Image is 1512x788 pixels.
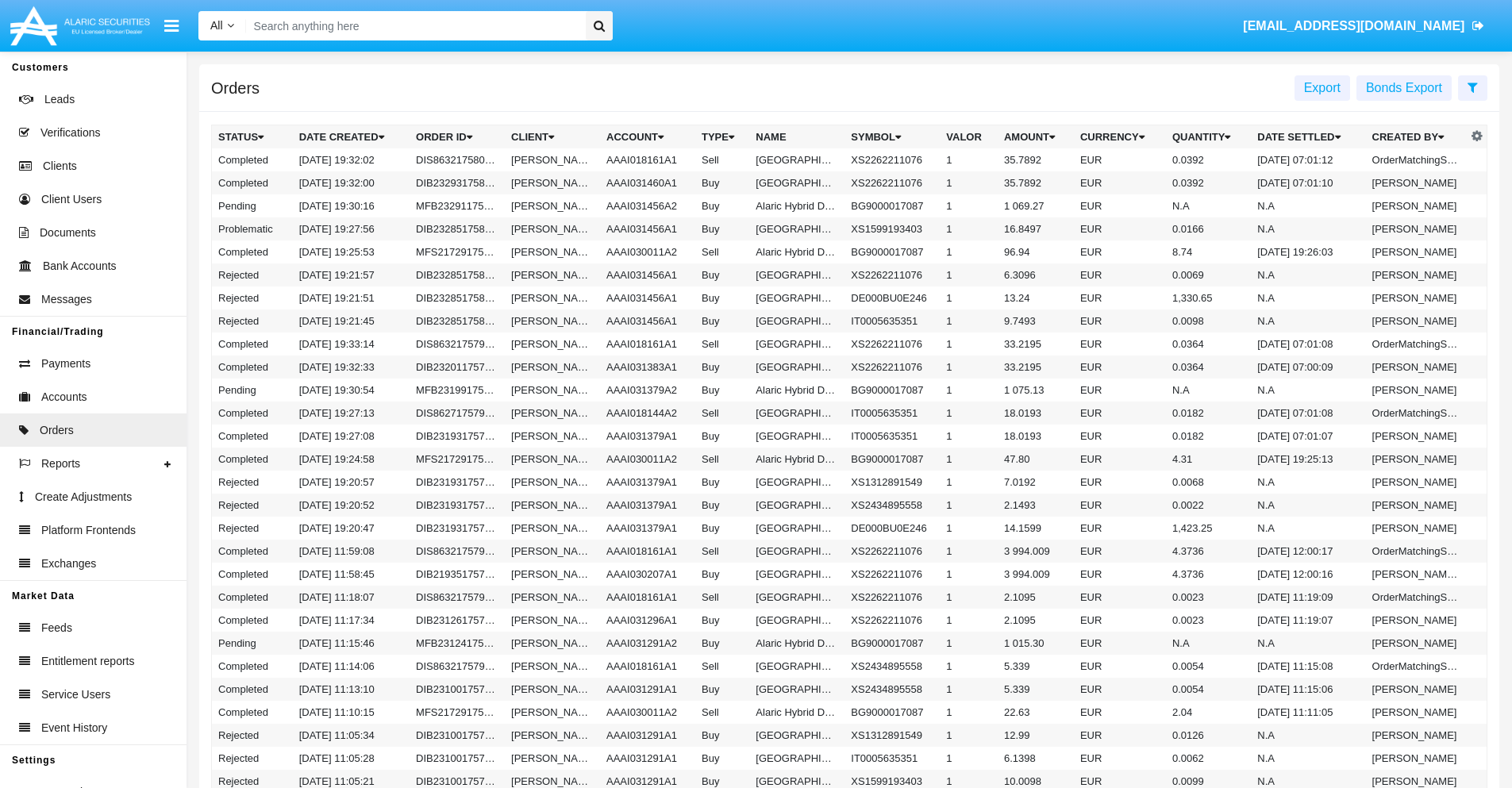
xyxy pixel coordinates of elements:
[293,448,410,471] td: [DATE] 19:24:58
[410,540,505,563] td: DIS86321757937548405
[749,517,844,540] td: [GEOGRAPHIC_DATA] - [DATE]
[293,217,410,240] td: [DATE] 19:27:56
[940,309,998,332] td: 1
[505,171,600,194] td: [PERSON_NAME]
[211,82,260,94] h5: Orders
[1366,425,1468,448] td: [PERSON_NAME]
[212,125,293,149] th: Status
[1166,402,1251,425] td: 0.0182
[1251,494,1365,517] td: N.A
[35,489,132,505] span: Create Adjustments
[1366,217,1468,240] td: [PERSON_NAME]
[998,517,1074,540] td: 14.1599
[41,686,110,703] span: Service Users
[212,332,293,356] td: Completed
[940,494,998,517] td: 1
[1366,379,1468,402] td: [PERSON_NAME]
[1166,471,1251,494] td: 0.0068
[844,309,940,332] td: IT0005635351
[1074,379,1166,402] td: EUR
[505,194,600,217] td: [PERSON_NAME]
[212,425,293,448] td: Completed
[40,125,100,141] span: Verifications
[749,217,844,240] td: [GEOGRAPHIC_DATA] - [DATE]
[940,263,998,286] td: 1
[505,240,600,263] td: [PERSON_NAME]
[940,425,998,448] td: 1
[600,309,695,332] td: AAAI031456A1
[695,286,749,309] td: Buy
[1366,356,1468,379] td: [PERSON_NAME]
[749,332,844,356] td: [GEOGRAPHIC_DATA] - [DATE]
[43,158,77,175] span: Clients
[1366,286,1468,309] td: [PERSON_NAME]
[600,356,695,379] td: AAAI031383A1
[41,191,102,208] span: Client Users
[410,517,505,540] td: DIB231931757964047939
[1356,75,1452,101] button: Bonds Export
[1074,171,1166,194] td: EUR
[695,402,749,425] td: Sell
[695,356,749,379] td: Buy
[940,286,998,309] td: 1
[293,332,410,356] td: [DATE] 19:33:14
[1074,194,1166,217] td: EUR
[1074,402,1166,425] td: EUR
[998,171,1074,194] td: 35.7892
[41,389,87,406] span: Accounts
[293,563,410,586] td: [DATE] 11:58:45
[749,379,844,402] td: Alaric Hybrid Deposit Fund
[844,263,940,286] td: XS2262211076
[844,448,940,471] td: BG9000017087
[695,171,749,194] td: Buy
[998,309,1074,332] td: 9.7493
[1251,356,1365,379] td: [DATE] 07:00:09
[600,194,695,217] td: AAAI031456A2
[844,194,940,217] td: BG9000017087
[1366,240,1468,263] td: [PERSON_NAME]
[749,240,844,263] td: Alaric Hybrid Deposit Fund
[940,125,998,149] th: Valor
[695,125,749,149] th: Type
[695,217,749,240] td: Buy
[505,494,600,517] td: [PERSON_NAME]
[600,125,695,149] th: Account
[695,517,749,540] td: Buy
[293,194,410,217] td: [DATE] 19:30:16
[43,258,117,275] span: Bank Accounts
[695,540,749,563] td: Sell
[844,402,940,425] td: IT0005635351
[1251,263,1365,286] td: N.A
[410,425,505,448] td: DIB231931757964428674
[940,540,998,563] td: 1
[998,379,1074,402] td: 1 075.13
[293,517,410,540] td: [DATE] 19:20:47
[293,379,410,402] td: [DATE] 19:30:54
[844,217,940,240] td: XS1599193403
[41,653,135,670] span: Entitlement reports
[940,217,998,240] td: 1
[600,171,695,194] td: AAAI031460A1
[998,471,1074,494] td: 7.0192
[505,402,600,425] td: [PERSON_NAME]
[940,379,998,402] td: 1
[410,148,505,171] td: DIS86321758051122388
[998,448,1074,471] td: 47.80
[1166,217,1251,240] td: 0.0166
[293,471,410,494] td: [DATE] 19:20:57
[212,494,293,517] td: Rejected
[600,494,695,517] td: AAAI031379A1
[1166,540,1251,563] td: 4.3736
[293,171,410,194] td: [DATE] 19:32:00
[1251,379,1365,402] td: N.A
[410,494,505,517] td: DIB231931757964052882
[505,563,600,586] td: [PERSON_NAME][DEMOGRAPHIC_DATA]
[1166,194,1251,217] td: N.A
[212,171,293,194] td: Completed
[410,448,505,471] td: MFS217291757964298537
[212,471,293,494] td: Rejected
[505,263,600,286] td: [PERSON_NAME]
[940,517,998,540] td: 1
[998,240,1074,263] td: 96.94
[749,425,844,448] td: [GEOGRAPHIC_DATA] - [DATE]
